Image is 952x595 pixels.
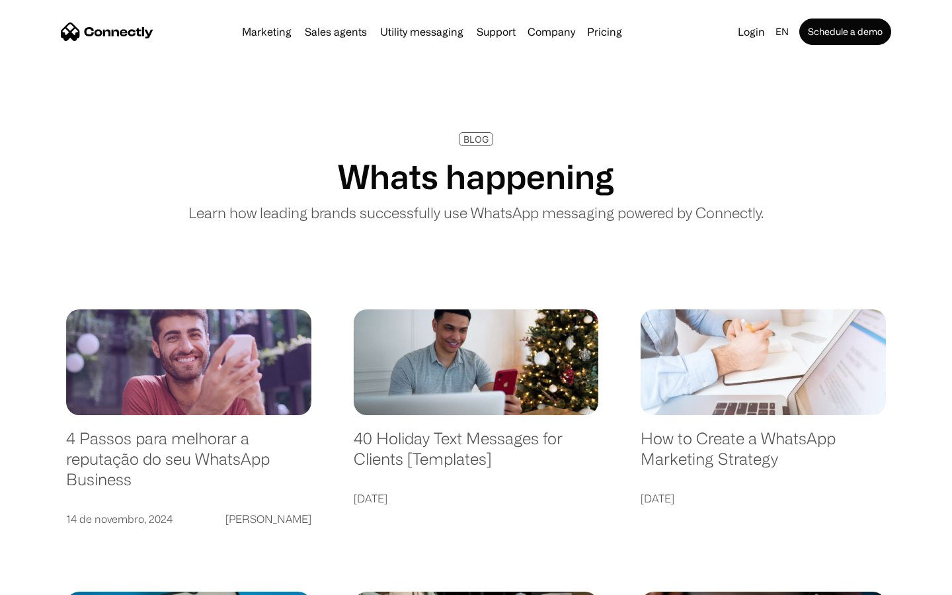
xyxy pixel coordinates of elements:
aside: Language selected: English [13,572,79,590]
div: 14 de novembro, 2024 [66,510,173,528]
a: How to Create a WhatsApp Marketing Strategy [641,428,886,482]
h1: Whats happening [338,157,614,196]
a: 40 Holiday Text Messages for Clients [Templates] [354,428,599,482]
div: [DATE] [641,489,674,508]
div: Company [528,22,575,41]
a: Support [471,26,521,37]
div: [DATE] [354,489,387,508]
a: Schedule a demo [799,19,891,45]
a: Login [733,22,770,41]
div: en [770,22,797,41]
p: Learn how leading brands successfully use WhatsApp messaging powered by Connectly. [188,202,764,223]
div: Company [524,22,579,41]
div: en [775,22,789,41]
div: [PERSON_NAME] [225,510,311,528]
ul: Language list [26,572,79,590]
a: home [61,22,153,42]
a: Utility messaging [375,26,469,37]
a: 4 Passos para melhorar a reputação do seu WhatsApp Business [66,428,311,502]
a: Marketing [237,26,297,37]
div: BLOG [463,134,489,144]
a: Sales agents [299,26,372,37]
a: Pricing [582,26,627,37]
